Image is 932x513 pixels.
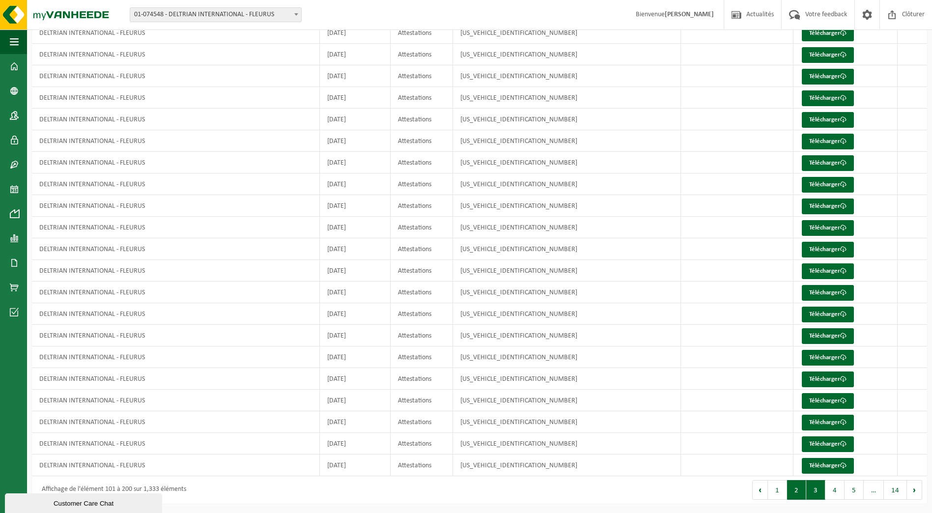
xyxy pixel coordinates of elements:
td: [US_VEHICLE_IDENTIFICATION_NUMBER] [453,303,681,325]
td: Attestations [391,152,453,173]
td: [US_VEHICLE_IDENTIFICATION_NUMBER] [453,346,681,368]
td: Attestations [391,195,453,217]
a: Télécharger [802,458,854,474]
td: Attestations [391,455,453,476]
td: [US_VEHICLE_IDENTIFICATION_NUMBER] [453,368,681,390]
td: DELTRIAN INTERNATIONAL - FLEURUS [32,238,320,260]
td: [DATE] [320,87,390,109]
a: Télécharger [802,350,854,366]
td: [US_VEHICLE_IDENTIFICATION_NUMBER] [453,260,681,282]
td: DELTRIAN INTERNATIONAL - FLEURUS [32,173,320,195]
td: Attestations [391,368,453,390]
td: [US_VEHICLE_IDENTIFICATION_NUMBER] [453,455,681,476]
td: [DATE] [320,390,390,411]
td: [DATE] [320,65,390,87]
a: Télécharger [802,134,854,149]
td: [DATE] [320,152,390,173]
td: Attestations [391,411,453,433]
td: DELTRIAN INTERNATIONAL - FLEURUS [32,433,320,455]
td: Attestations [391,390,453,411]
span: 01-074548 - DELTRIAN INTERNATIONAL - FLEURUS [130,7,302,22]
button: 5 [845,480,864,500]
td: Attestations [391,282,453,303]
td: Attestations [391,130,453,152]
a: Télécharger [802,263,854,279]
td: [DATE] [320,411,390,433]
a: Télécharger [802,69,854,85]
td: DELTRIAN INTERNATIONAL - FLEURUS [32,411,320,433]
iframe: chat widget [5,491,164,513]
button: 2 [787,480,806,500]
td: DELTRIAN INTERNATIONAL - FLEURUS [32,152,320,173]
td: DELTRIAN INTERNATIONAL - FLEURUS [32,22,320,44]
td: DELTRIAN INTERNATIONAL - FLEURUS [32,260,320,282]
div: Affichage de l'élément 101 à 200 sur 1,333 éléments [37,481,186,499]
td: [US_VEHICLE_IDENTIFICATION_NUMBER] [453,282,681,303]
td: Attestations [391,433,453,455]
td: DELTRIAN INTERNATIONAL - FLEURUS [32,346,320,368]
td: DELTRIAN INTERNATIONAL - FLEURUS [32,109,320,130]
button: Previous [752,480,768,500]
td: [DATE] [320,260,390,282]
td: Attestations [391,238,453,260]
td: [US_VEHICLE_IDENTIFICATION_NUMBER] [453,109,681,130]
td: [DATE] [320,433,390,455]
td: [DATE] [320,195,390,217]
td: DELTRIAN INTERNATIONAL - FLEURUS [32,390,320,411]
td: DELTRIAN INTERNATIONAL - FLEURUS [32,455,320,476]
td: Attestations [391,65,453,87]
a: Télécharger [802,415,854,430]
span: … [864,480,884,500]
td: DELTRIAN INTERNATIONAL - FLEURUS [32,303,320,325]
button: Next [907,480,922,500]
a: Télécharger [802,177,854,193]
a: Télécharger [802,155,854,171]
td: Attestations [391,109,453,130]
a: Télécharger [802,242,854,257]
td: [US_VEHICLE_IDENTIFICATION_NUMBER] [453,65,681,87]
td: Attestations [391,346,453,368]
td: [DATE] [320,44,390,65]
td: Attestations [391,44,453,65]
td: DELTRIAN INTERNATIONAL - FLEURUS [32,368,320,390]
a: Télécharger [802,26,854,41]
td: Attestations [391,87,453,109]
td: [US_VEHICLE_IDENTIFICATION_NUMBER] [453,44,681,65]
td: DELTRIAN INTERNATIONAL - FLEURUS [32,130,320,152]
td: DELTRIAN INTERNATIONAL - FLEURUS [32,282,320,303]
strong: [PERSON_NAME] [665,11,714,18]
td: [US_VEHICLE_IDENTIFICATION_NUMBER] [453,433,681,455]
a: Télécharger [802,307,854,322]
span: 01-074548 - DELTRIAN INTERNATIONAL - FLEURUS [130,8,301,22]
a: Télécharger [802,436,854,452]
td: DELTRIAN INTERNATIONAL - FLEURUS [32,195,320,217]
td: DELTRIAN INTERNATIONAL - FLEURUS [32,87,320,109]
button: 14 [884,480,907,500]
td: [DATE] [320,282,390,303]
td: [US_VEHICLE_IDENTIFICATION_NUMBER] [453,325,681,346]
td: [US_VEHICLE_IDENTIFICATION_NUMBER] [453,390,681,411]
a: Télécharger [802,47,854,63]
td: [US_VEHICLE_IDENTIFICATION_NUMBER] [453,152,681,173]
a: Télécharger [802,112,854,128]
td: [DATE] [320,173,390,195]
td: DELTRIAN INTERNATIONAL - FLEURUS [32,44,320,65]
a: Télécharger [802,328,854,344]
td: [US_VEHICLE_IDENTIFICATION_NUMBER] [453,238,681,260]
a: Télécharger [802,393,854,409]
td: [US_VEHICLE_IDENTIFICATION_NUMBER] [453,173,681,195]
td: [DATE] [320,238,390,260]
td: Attestations [391,325,453,346]
a: Télécharger [802,220,854,236]
button: 4 [825,480,845,500]
a: Télécharger [802,199,854,214]
td: [DATE] [320,303,390,325]
td: Attestations [391,173,453,195]
td: [DATE] [320,22,390,44]
td: [DATE] [320,109,390,130]
td: Attestations [391,260,453,282]
td: DELTRIAN INTERNATIONAL - FLEURUS [32,217,320,238]
td: [DATE] [320,346,390,368]
td: [US_VEHICLE_IDENTIFICATION_NUMBER] [453,22,681,44]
